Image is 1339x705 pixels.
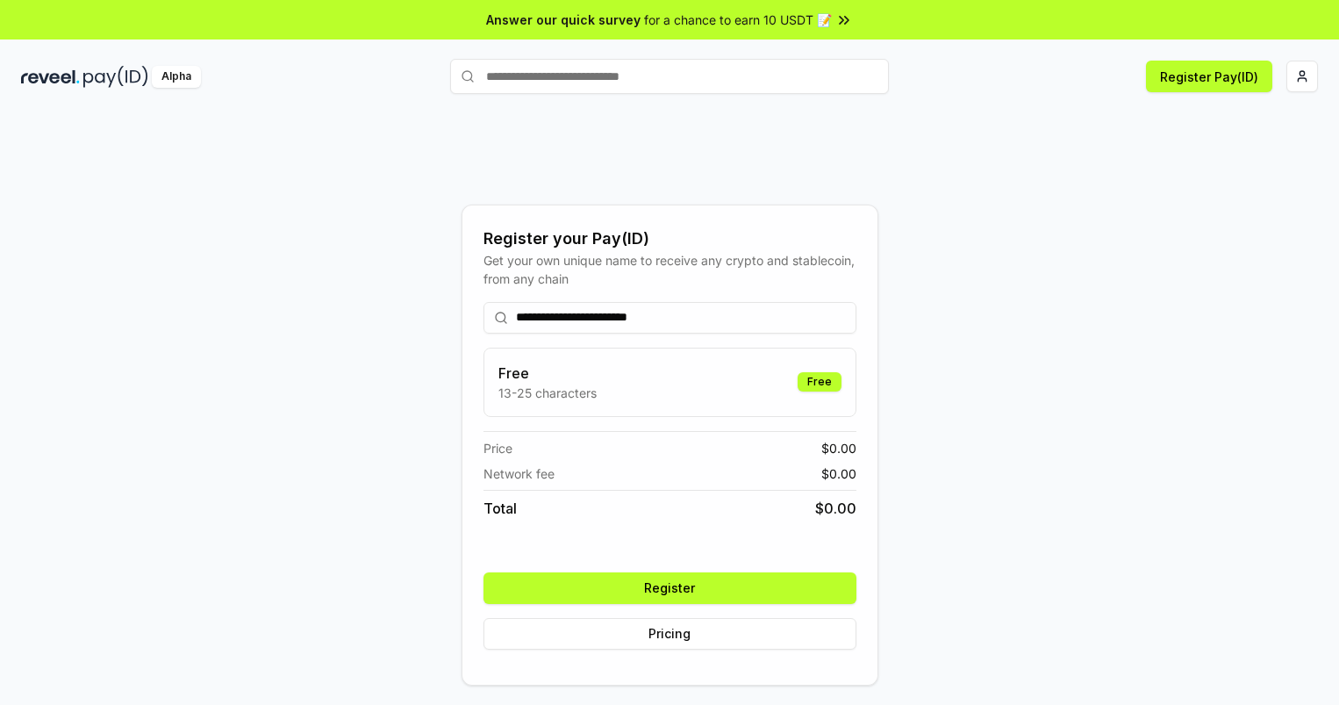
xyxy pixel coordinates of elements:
[644,11,832,29] span: for a chance to earn 10 USDT 📝
[798,372,841,392] div: Free
[483,251,856,288] div: Get your own unique name to receive any crypto and stablecoin, from any chain
[483,498,517,519] span: Total
[21,66,80,88] img: reveel_dark
[815,498,856,519] span: $ 0.00
[483,572,856,604] button: Register
[483,464,555,483] span: Network fee
[498,384,597,402] p: 13-25 characters
[498,363,597,384] h3: Free
[821,439,856,457] span: $ 0.00
[483,227,856,251] div: Register your Pay(ID)
[483,439,512,457] span: Price
[486,11,641,29] span: Answer our quick survey
[483,618,856,650] button: Pricing
[821,464,856,483] span: $ 0.00
[152,66,201,88] div: Alpha
[1146,61,1272,92] button: Register Pay(ID)
[83,66,148,88] img: pay_id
